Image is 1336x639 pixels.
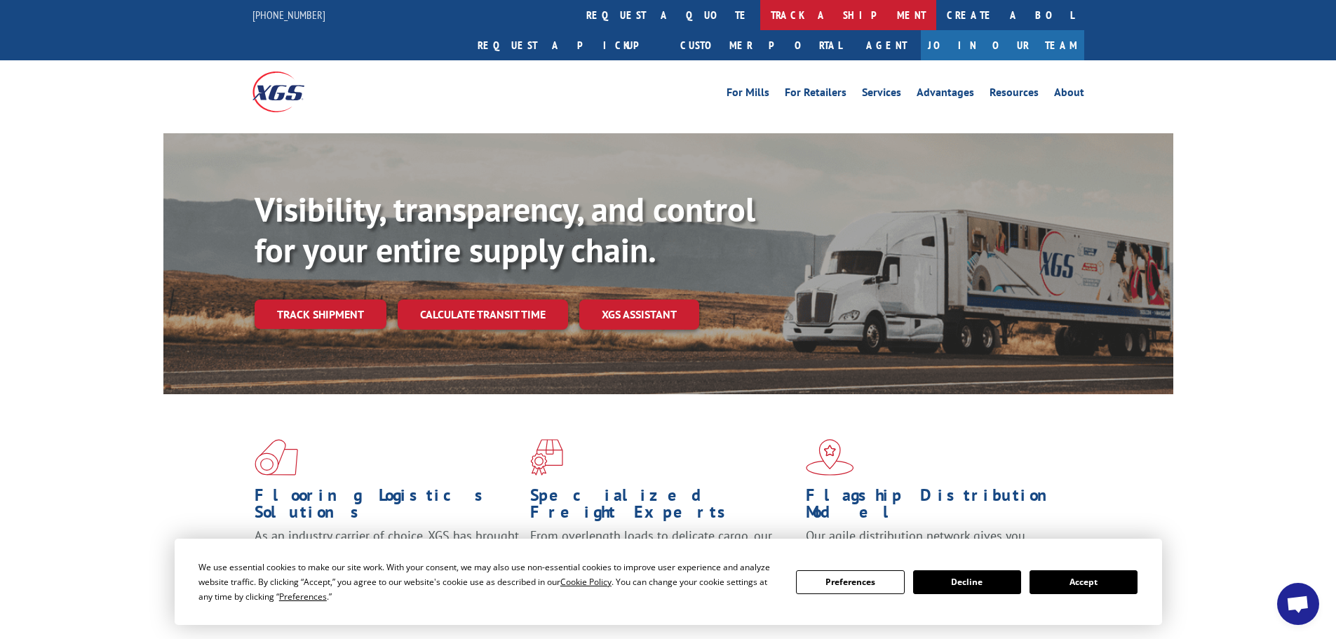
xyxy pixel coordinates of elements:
[1030,570,1138,594] button: Accept
[560,576,612,588] span: Cookie Policy
[785,87,846,102] a: For Retailers
[1054,87,1084,102] a: About
[806,439,854,476] img: xgs-icon-flagship-distribution-model-red
[255,487,520,527] h1: Flooring Logistics Solutions
[398,300,568,330] a: Calculate transit time
[530,487,795,527] h1: Specialized Freight Experts
[913,570,1021,594] button: Decline
[530,527,795,590] p: From overlength loads to delicate cargo, our experienced staff knows the best way to move your fr...
[852,30,921,60] a: Agent
[796,570,904,594] button: Preferences
[198,560,779,604] div: We use essential cookies to make our site work. With your consent, we may also use non-essential ...
[862,87,901,102] a: Services
[806,527,1064,560] span: Our agile distribution network gives you nationwide inventory management on demand.
[175,539,1162,625] div: Cookie Consent Prompt
[252,8,325,22] a: [PHONE_NUMBER]
[279,591,327,603] span: Preferences
[255,300,386,329] a: Track shipment
[579,300,699,330] a: XGS ASSISTANT
[255,187,755,271] b: Visibility, transparency, and control for your entire supply chain.
[727,87,769,102] a: For Mills
[467,30,670,60] a: Request a pickup
[806,487,1071,527] h1: Flagship Distribution Model
[530,439,563,476] img: xgs-icon-focused-on-flooring-red
[921,30,1084,60] a: Join Our Team
[1277,583,1319,625] div: Open chat
[255,439,298,476] img: xgs-icon-total-supply-chain-intelligence-red
[255,527,519,577] span: As an industry carrier of choice, XGS has brought innovation and dedication to flooring logistics...
[990,87,1039,102] a: Resources
[670,30,852,60] a: Customer Portal
[917,87,974,102] a: Advantages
